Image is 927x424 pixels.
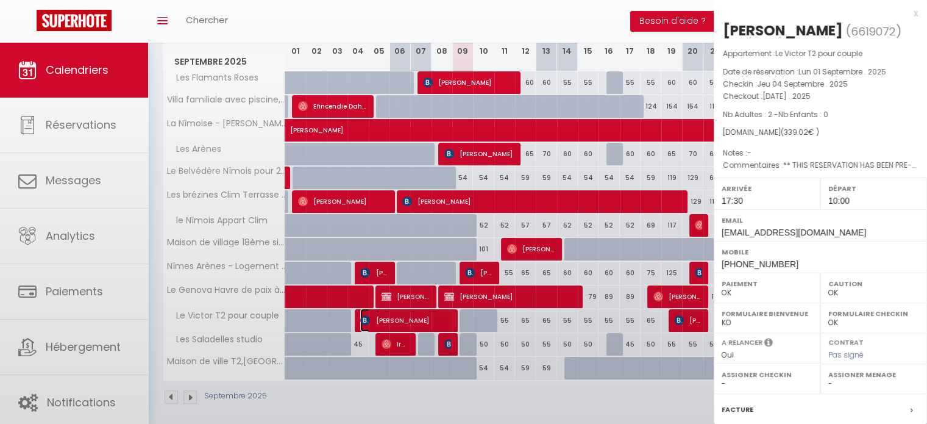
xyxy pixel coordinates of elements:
[778,109,828,120] span: Nb Enfants : 0
[722,278,812,290] label: Paiement
[722,403,753,416] label: Facture
[722,228,866,237] span: [EMAIL_ADDRESS][DOMAIN_NAME]
[723,90,918,102] p: Checkout :
[784,127,808,137] span: 339.02
[722,368,812,381] label: Assigner Checkin
[722,246,919,258] label: Mobile
[723,66,918,78] p: Date de réservation :
[723,147,918,159] p: Notes :
[828,196,850,206] span: 10:00
[723,48,918,60] p: Appartement :
[764,337,773,351] i: Sélectionner OUI si vous souhaiter envoyer les séquences de messages post-checkout
[722,196,743,206] span: 17:30
[723,159,918,171] p: Commentaires :
[723,21,843,40] div: [PERSON_NAME]
[851,24,896,39] span: 6619072
[828,337,864,345] label: Contrat
[828,278,919,290] label: Caution
[775,48,862,59] span: Le Victor T2 pour couple
[722,214,919,226] label: Email
[722,182,812,195] label: Arrivée
[723,127,918,138] div: [DOMAIN_NAME]
[722,259,798,269] span: [PHONE_NUMBER]
[828,368,919,381] label: Assigner Menage
[781,127,819,137] span: ( € )
[722,337,762,348] label: A relancer
[828,307,919,320] label: Formulaire Checkin
[828,350,864,360] span: Pas signé
[722,307,812,320] label: Formulaire Bienvenue
[762,91,811,101] span: [DATE] . 2025
[757,79,848,89] span: Jeu 04 Septembre . 2025
[828,182,919,195] label: Départ
[723,109,828,120] span: Nb Adultes : 2 -
[723,78,918,90] p: Checkin :
[846,23,901,40] span: ( )
[714,6,918,21] div: x
[10,5,46,41] button: Ouvrir le widget de chat LiveChat
[747,148,751,158] span: -
[798,66,886,77] span: Lun 01 Septembre . 2025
